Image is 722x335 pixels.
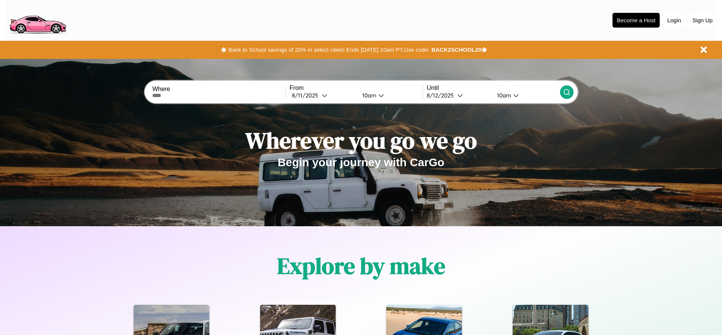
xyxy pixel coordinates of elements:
button: 10am [491,91,560,99]
img: logo [6,4,69,36]
label: Until [427,85,560,91]
div: 8 / 12 / 2025 [427,92,457,99]
label: Where [152,86,285,93]
div: 10am [358,92,378,99]
button: 8/11/2025 [290,91,356,99]
button: Login [663,13,685,27]
h1: Explore by make [277,250,445,281]
div: 8 / 11 / 2025 [292,92,322,99]
button: 10am [356,91,423,99]
button: Sign Up [689,13,716,27]
label: From [290,85,423,91]
button: Become a Host [612,13,660,28]
div: 10am [493,92,513,99]
b: BACK2SCHOOL20 [431,46,481,53]
button: Back to School savings of 20% in select cities! Ends [DATE] 10am PT.Use code: [227,45,431,55]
